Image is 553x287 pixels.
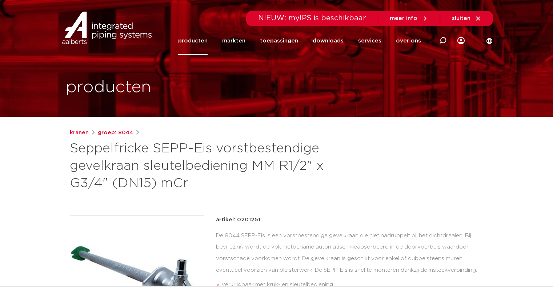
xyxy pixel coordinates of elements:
[452,16,470,21] span: sluiten
[216,216,260,224] p: artikel: 0201251
[258,15,366,22] span: NIEUW: myIPS is beschikbaar
[222,27,245,55] a: markten
[358,27,381,55] a: services
[313,27,344,55] a: downloads
[98,128,133,137] a: groep: 8044
[452,15,481,22] a: sluiten
[260,27,298,55] a: toepassingen
[390,16,417,21] span: meer info
[178,27,421,55] nav: Menu
[390,15,428,22] a: meer info
[70,128,89,137] a: kranen
[66,76,151,99] h1: producten
[396,27,421,55] a: over ons
[70,140,343,192] h1: Seppelfricke SEPP-Eis vorstbestendige gevelkraan sleutelbediening MM R1/2" x G3/4" (DN15) mCr
[178,27,208,55] a: producten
